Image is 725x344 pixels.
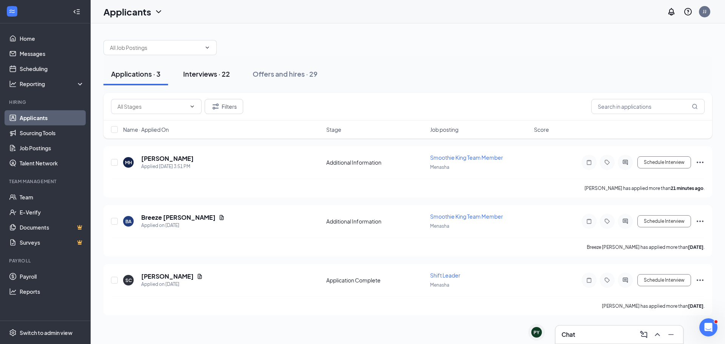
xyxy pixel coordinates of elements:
svg: ChevronDown [189,103,195,110]
div: Additional Information [326,218,426,225]
a: SurveysCrown [20,235,84,250]
div: Applied [DATE] 3:51 PM [141,163,194,170]
input: Search in applications [591,99,705,114]
svg: Ellipses [696,217,705,226]
button: ComposeMessage [638,329,650,341]
button: Schedule Interview [637,215,691,227]
a: Home [20,31,84,46]
span: Score [534,126,549,133]
span: Menasha [430,282,449,288]
svg: Tag [603,159,612,165]
div: PY [534,329,540,336]
a: Talent Network [20,156,84,171]
span: Smoothie King Team Member [430,213,503,220]
iframe: Intercom live chat [699,318,717,336]
div: Applied on [DATE] [141,222,225,229]
a: Applicants [20,110,84,125]
a: Payroll [20,269,84,284]
svg: Tag [603,277,612,283]
a: Scheduling [20,61,84,76]
span: Smoothie King Team Member [430,154,503,161]
input: All Job Postings [110,43,201,52]
svg: Minimize [666,330,676,339]
svg: ComposeMessage [639,330,648,339]
span: Name · Applied On [123,126,169,133]
div: Applications · 3 [111,69,160,79]
div: Additional Information [326,159,426,166]
svg: ActiveChat [621,277,630,283]
div: MH [125,159,132,166]
button: ChevronUp [651,329,663,341]
b: 21 minutes ago [671,185,703,191]
svg: Ellipses [696,276,705,285]
input: All Stages [117,102,186,111]
a: Job Postings [20,140,84,156]
svg: ChevronUp [653,330,662,339]
h5: [PERSON_NAME] [141,154,194,163]
a: Team [20,190,84,205]
div: Reporting [20,80,85,88]
svg: Note [585,218,594,224]
div: Team Management [9,178,83,185]
svg: Analysis [9,80,17,88]
svg: Note [585,159,594,165]
svg: Ellipses [696,158,705,167]
svg: Collapse [73,8,80,15]
span: Menasha [430,164,449,170]
svg: Document [219,214,225,221]
b: [DATE] [688,303,703,309]
svg: Notifications [667,7,676,16]
span: Menasha [430,223,449,229]
h1: Applicants [103,5,151,18]
svg: MagnifyingGlass [692,103,698,110]
svg: QuestionInfo [683,7,693,16]
svg: Document [197,273,203,279]
b: [DATE] [688,244,703,250]
div: Applied on [DATE] [141,281,203,288]
svg: ChevronDown [154,7,163,16]
a: Messages [20,46,84,61]
svg: ActiveChat [621,218,630,224]
div: Switch to admin view [20,329,72,336]
svg: Note [585,277,594,283]
span: Job posting [430,126,458,133]
a: Sourcing Tools [20,125,84,140]
h5: Breeze [PERSON_NAME] [141,213,216,222]
h5: [PERSON_NAME] [141,272,194,281]
span: Stage [326,126,341,133]
svg: Tag [603,218,612,224]
button: Minimize [665,329,677,341]
button: Schedule Interview [637,274,691,286]
svg: WorkstreamLogo [8,8,16,15]
svg: Filter [211,102,220,111]
a: Reports [20,284,84,299]
div: Payroll [9,258,83,264]
svg: Settings [9,329,17,336]
p: Breeze [PERSON_NAME] has applied more than . [587,244,705,250]
button: Schedule Interview [637,156,691,168]
span: Shift Leader [430,272,460,279]
h3: Chat [561,330,575,339]
p: [PERSON_NAME] has applied more than . [585,185,705,191]
svg: ChevronDown [204,45,210,51]
div: BA [125,218,131,225]
div: Interviews · 22 [183,69,230,79]
svg: ActiveChat [621,159,630,165]
div: JJ [703,8,706,15]
div: Application Complete [326,276,426,284]
button: Filter Filters [205,99,243,114]
div: Hiring [9,99,83,105]
div: Offers and hires · 29 [253,69,318,79]
div: SC [125,277,132,284]
a: DocumentsCrown [20,220,84,235]
p: [PERSON_NAME] has applied more than . [602,303,705,309]
a: E-Verify [20,205,84,220]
